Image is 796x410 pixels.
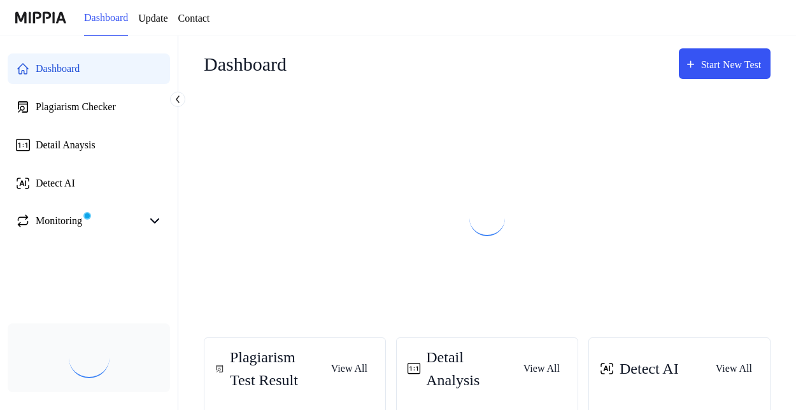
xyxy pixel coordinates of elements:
a: Update [146,11,180,26]
button: Start New Test [669,48,771,79]
div: Detail Analysis [404,346,515,392]
div: Detect AI [597,357,685,380]
button: View All [323,356,378,381]
a: Dashboard [8,53,170,84]
div: Plagiarism Test Result [212,346,323,392]
div: Detail Anaysis [36,138,99,153]
div: Dashboard [204,48,296,79]
a: View All [707,355,762,381]
button: View All [515,356,570,381]
div: Detect AI [36,176,79,191]
a: View All [323,355,378,381]
a: Detail Anaysis [8,130,170,160]
a: Contact [190,11,229,26]
a: View All [515,355,570,381]
a: Monitoring [15,213,142,229]
a: Dashboard [84,1,136,36]
div: Plagiarism Checker [36,99,124,115]
div: Start New Test [692,57,764,73]
button: View All [707,356,762,381]
a: Plagiarism Checker [8,92,170,122]
a: Detect AI [8,168,170,199]
div: Monitoring [36,213,87,229]
div: Dashboard [36,61,87,76]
